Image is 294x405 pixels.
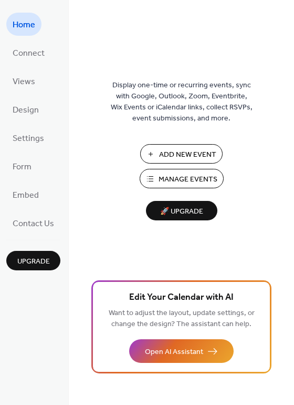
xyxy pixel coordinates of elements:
span: Design [13,102,39,119]
span: Open AI Assistant [145,347,203,358]
span: Views [13,74,35,90]
span: 🚀 Upgrade [152,205,211,219]
a: Views [6,69,41,93]
button: Manage Events [140,169,224,188]
a: Home [6,13,41,36]
span: Manage Events [159,174,217,185]
span: Home [13,17,35,34]
span: Settings [13,130,44,147]
a: Contact Us [6,211,60,235]
span: Edit Your Calendar with AI [129,290,234,305]
a: Connect [6,41,51,64]
a: Settings [6,126,50,149]
a: Design [6,98,45,121]
span: Upgrade [17,256,50,267]
button: 🚀 Upgrade [146,201,217,220]
button: Open AI Assistant [129,339,234,363]
span: Want to adjust the layout, update settings, or change the design? The assistant can help. [109,306,255,331]
button: Upgrade [6,251,60,270]
span: Embed [13,187,39,204]
button: Add New Event [140,144,223,164]
span: Display one-time or recurring events, sync with Google, Outlook, Zoom, Eventbrite, Wix Events or ... [111,80,253,124]
span: Contact Us [13,216,54,232]
span: Connect [13,45,45,62]
a: Form [6,155,38,178]
span: Add New Event [159,149,216,160]
a: Embed [6,183,45,206]
span: Form [13,159,31,176]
